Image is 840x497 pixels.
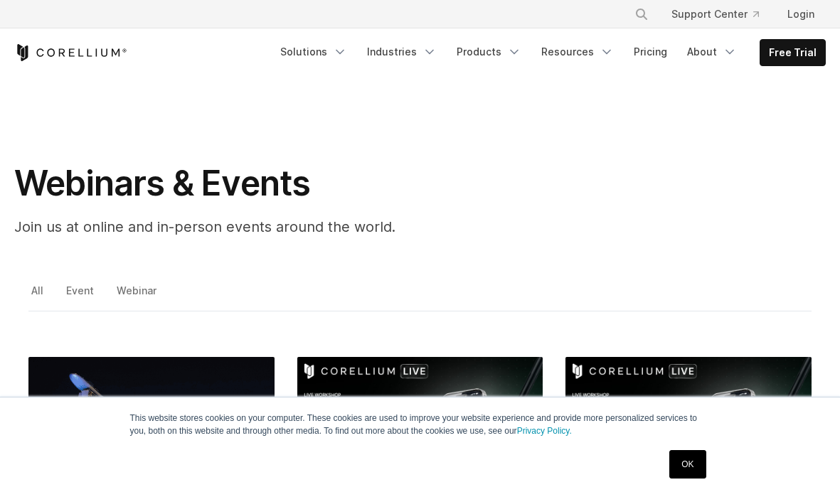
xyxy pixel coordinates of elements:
[776,1,826,27] a: Login
[14,162,583,205] h1: Webinars & Events
[14,216,583,237] p: Join us at online and in-person events around the world.
[14,44,127,61] a: Corellium Home
[625,39,676,65] a: Pricing
[760,40,825,65] a: Free Trial
[272,39,356,65] a: Solutions
[669,450,706,479] a: OK
[679,39,745,65] a: About
[130,412,711,437] p: This website stores cookies on your computer. These cookies are used to improve your website expe...
[448,39,530,65] a: Products
[63,281,99,311] a: Event
[660,1,770,27] a: Support Center
[272,39,826,66] div: Navigation Menu
[533,39,622,65] a: Resources
[358,39,445,65] a: Industries
[617,1,826,27] div: Navigation Menu
[28,281,48,311] a: All
[629,1,654,27] button: Search
[517,426,572,436] a: Privacy Policy.
[114,281,161,311] a: Webinar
